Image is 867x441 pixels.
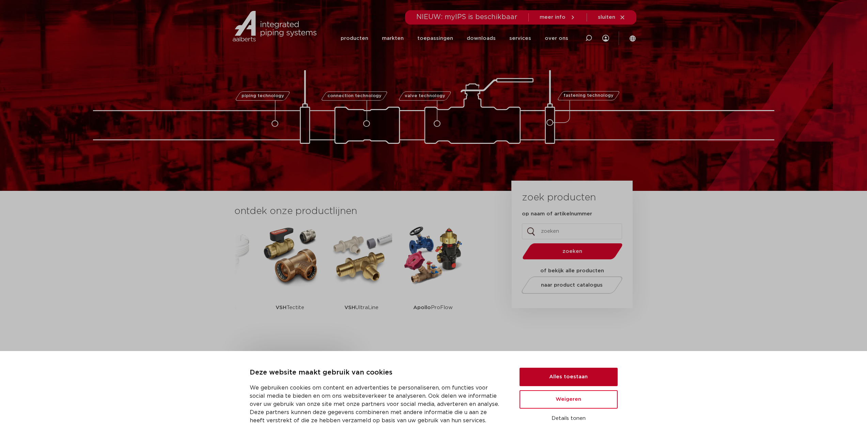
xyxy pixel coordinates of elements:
[341,25,368,52] a: producten
[250,384,503,425] p: We gebruiken cookies om content en advertenties te personaliseren, om functies voor social media ...
[467,25,496,52] a: downloads
[540,15,566,20] span: meer info
[540,268,604,273] strong: of bekijk alle producten
[382,25,404,52] a: markten
[598,14,625,20] a: sluiten
[520,243,625,260] button: zoeken
[276,305,287,310] strong: VSH
[540,14,576,20] a: meer info
[242,94,284,98] span: piping technology
[405,94,445,98] span: valve technology
[234,204,489,218] h3: ontdek onze productlijnen
[417,25,453,52] a: toepassingen
[522,191,596,204] h3: zoek producten
[402,225,464,329] a: ApolloProFlow
[259,225,321,329] a: VSHTectite
[250,367,503,378] p: Deze website maakt gebruik van cookies
[344,286,378,329] p: UltraLine
[541,283,603,288] span: naar product catalogus
[522,211,592,217] label: op naam of artikelnummer
[331,225,392,329] a: VSHUltraLine
[520,413,618,424] button: Details tonen
[602,25,609,52] div: my IPS
[416,14,517,20] span: NIEUW: myIPS is beschikbaar
[540,249,605,254] span: zoeken
[344,305,355,310] strong: VSH
[520,368,618,386] button: Alles toestaan
[522,224,622,239] input: zoeken
[563,94,614,98] span: fastening technology
[520,276,624,294] a: naar product catalogus
[327,94,381,98] span: connection technology
[545,25,568,52] a: over ons
[413,305,431,310] strong: Apollo
[276,286,304,329] p: Tectite
[598,15,615,20] span: sluiten
[413,286,453,329] p: ProFlow
[520,390,618,409] button: Weigeren
[509,25,531,52] a: services
[341,25,568,52] nav: Menu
